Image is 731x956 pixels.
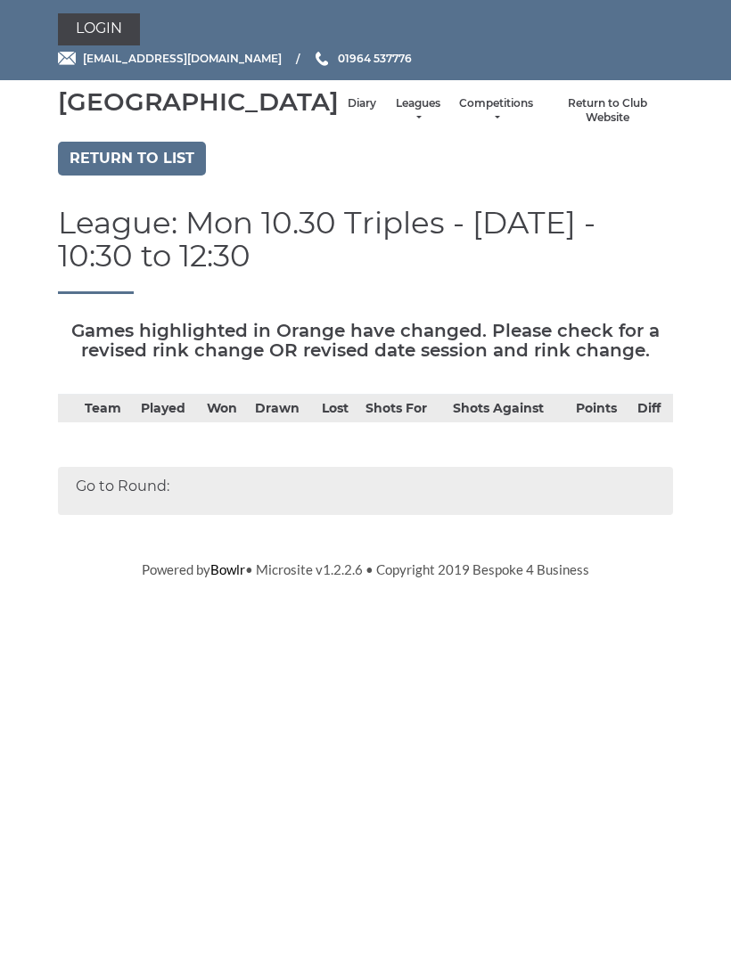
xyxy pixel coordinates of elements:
span: Powered by • Microsite v1.2.2.6 • Copyright 2019 Bespoke 4 Business [142,561,589,577]
span: [EMAIL_ADDRESS][DOMAIN_NAME] [83,52,282,65]
a: Return to list [58,142,206,176]
a: Diary [348,96,376,111]
a: Login [58,13,140,45]
h1: League: Mon 10.30 Triples - [DATE] - 10:30 to 12:30 [58,207,673,294]
th: Played [136,394,202,422]
img: Phone us [316,52,328,66]
th: Team [80,394,136,422]
a: Competitions [459,96,533,126]
a: Leagues [394,96,441,126]
a: Return to Club Website [551,96,664,126]
th: Points [571,394,633,422]
img: Email [58,52,76,65]
th: Won [202,394,251,422]
span: 01964 537776 [338,52,412,65]
h5: Games highlighted in Orange have changed. Please check for a revised rink change OR revised date ... [58,321,673,360]
th: Shots For [361,394,448,422]
div: Go to Round: [58,467,673,515]
th: Lost [317,394,361,422]
div: [GEOGRAPHIC_DATA] [58,88,339,116]
th: Diff [633,394,673,422]
a: Email [EMAIL_ADDRESS][DOMAIN_NAME] [58,50,282,67]
a: Phone us 01964 537776 [313,50,412,67]
th: Drawn [251,394,316,422]
th: Shots Against [448,394,571,422]
a: Bowlr [210,561,245,577]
